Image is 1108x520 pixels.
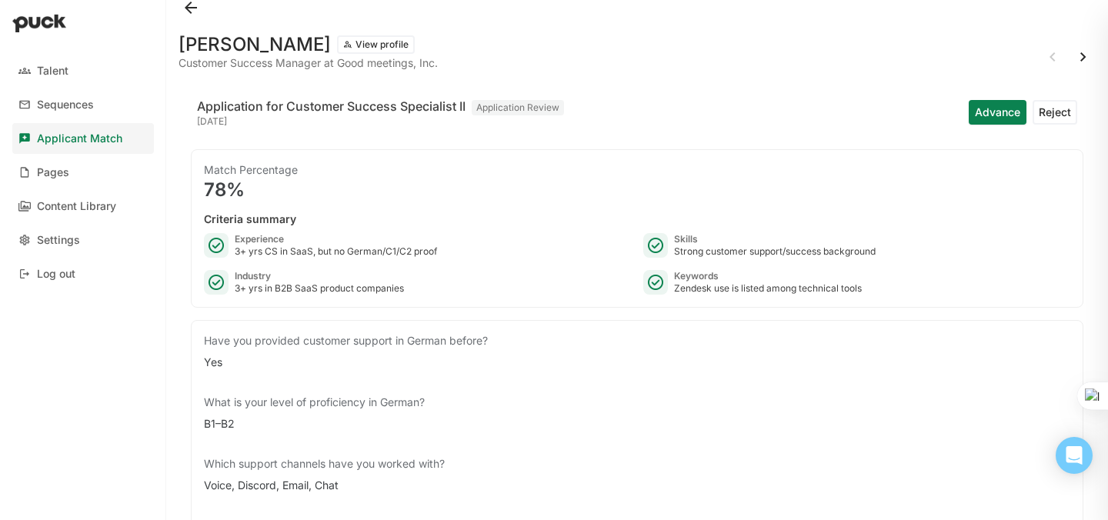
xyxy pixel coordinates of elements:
div: Open Intercom Messenger [1056,437,1093,474]
div: Voice, Discord, Email, Chat [204,478,1070,493]
div: Log out [37,268,75,281]
div: Applicant Match [37,132,122,145]
h1: [PERSON_NAME] [179,35,331,54]
div: Settings [37,234,80,247]
div: Industry [235,270,404,282]
div: Have you provided customer support in German before? [204,333,1070,348]
a: Talent [12,55,154,86]
a: Sequences [12,89,154,120]
div: Application for Customer Success Specialist II [197,97,466,115]
div: 3+ yrs in B2B SaaS product companies [235,282,404,295]
a: Content Library [12,191,154,222]
button: View profile [337,35,415,54]
div: Strong customer support/success background [674,245,876,258]
div: [DATE] [197,115,564,128]
div: Application Review [472,100,564,115]
div: 78% [204,181,1070,199]
div: Match Percentage [204,162,1070,178]
button: Reject [1033,100,1077,125]
div: Pages [37,166,69,179]
div: Customer Success Manager at Good meetings, Inc. [179,57,438,69]
div: Experience [235,233,437,245]
div: 3+ yrs CS in SaaS, but no German/C1/C2 proof [235,245,437,258]
div: Sequences [37,98,94,112]
div: B1–B2 [204,416,1070,432]
div: What is your level of proficiency in German? [204,395,1070,410]
div: Skills [674,233,876,245]
div: Which support channels have you worked with? [204,456,1070,472]
div: Zendesk use is listed among technical tools [674,282,862,295]
a: Settings [12,225,154,255]
div: Yes [204,355,1070,370]
div: Content Library [37,200,116,213]
a: Pages [12,157,154,188]
div: Criteria summary [204,212,1070,227]
div: Keywords [674,270,862,282]
div: Talent [37,65,68,78]
a: Applicant Match [12,123,154,154]
button: Advance [969,100,1026,125]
